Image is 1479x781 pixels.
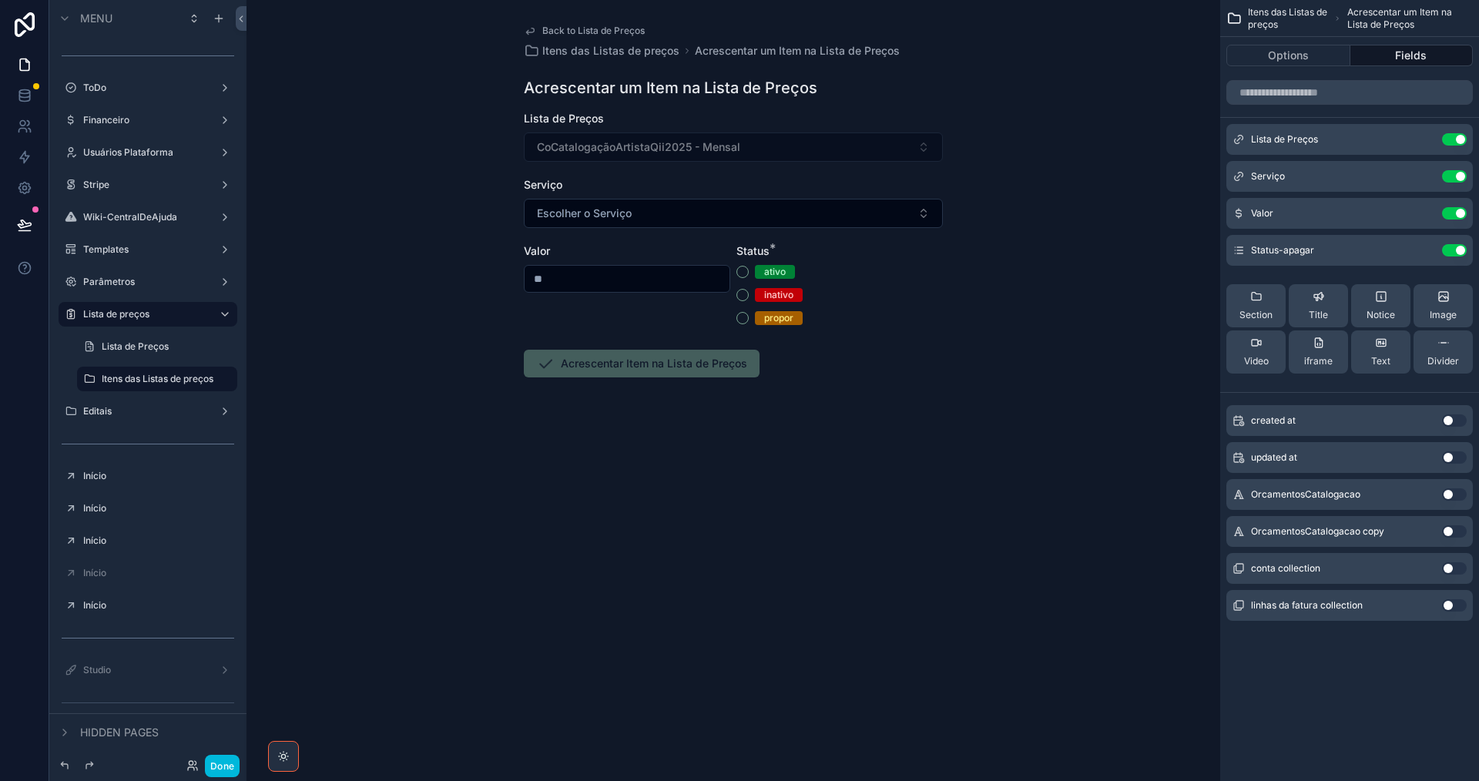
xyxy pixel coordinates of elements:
span: Video [1244,355,1269,367]
label: Lista de Preços [102,340,228,353]
label: Wiki-CentralDeAjuda [83,211,206,223]
label: Início [83,599,228,612]
button: Section [1226,284,1286,327]
button: Text [1351,330,1410,374]
span: Text [1371,355,1390,367]
span: Status [736,244,770,257]
button: Fields [1350,45,1474,66]
span: Valor [524,244,550,257]
h1: Acrescentar um Item na Lista de Preços [524,77,817,99]
a: Back to Lista de Preços [524,25,645,37]
label: Usuários Plataforma [83,146,206,159]
label: Financeiro [83,114,206,126]
label: ToDo [83,82,206,94]
label: Início [83,470,228,482]
span: iframe [1304,355,1333,367]
button: Options [1226,45,1350,66]
span: Lista de Preços [1251,133,1318,146]
div: inativo [764,288,793,302]
label: Studio [83,664,206,676]
span: Valor [1251,207,1273,220]
label: Itens das Listas de preços [102,373,228,385]
span: Status-apagar [1251,244,1314,256]
span: Image [1430,309,1457,321]
span: Notice [1367,309,1395,321]
button: Notice [1351,284,1410,327]
button: Image [1414,284,1473,327]
button: Video [1226,330,1286,374]
label: Lista de preços [83,308,206,320]
span: Section [1239,309,1273,321]
button: iframe [1289,330,1348,374]
button: Title [1289,284,1348,327]
span: created at [1251,414,1296,427]
span: OrcamentosCatalogacao [1251,488,1360,501]
div: ativo [764,265,786,279]
span: Serviço [1251,170,1285,183]
label: Início [83,567,228,579]
span: Hidden pages [80,725,159,740]
label: Editais [83,405,206,417]
label: Início [83,535,228,547]
span: Lista de Preços [524,112,604,125]
a: Acrescentar um Item na Lista de Preços [695,43,900,59]
span: Menu [80,11,112,26]
span: Serviço [524,178,562,191]
span: linhas da fatura collection [1251,599,1363,612]
span: conta collection [1251,562,1320,575]
span: Acrescentar um Item na Lista de Preços [1347,6,1473,31]
span: Divider [1427,355,1459,367]
span: Escolher o Serviço [537,206,632,221]
span: Title [1309,309,1328,321]
label: Stripe [83,179,206,191]
span: Itens das Listas de preços [1248,6,1328,31]
div: propor [764,311,793,325]
a: Itens das Listas de preços [524,43,679,59]
span: updated at [1251,451,1297,464]
span: Back to Lista de Preços [542,25,645,37]
button: Divider [1414,330,1473,374]
label: Templates [83,243,206,256]
span: OrcamentosCatalogacao copy [1251,525,1384,538]
label: Parâmetros [83,276,206,288]
button: Select Button [524,199,943,228]
label: Início [83,502,228,515]
span: Itens das Listas de preços [542,43,679,59]
button: Done [205,755,240,777]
